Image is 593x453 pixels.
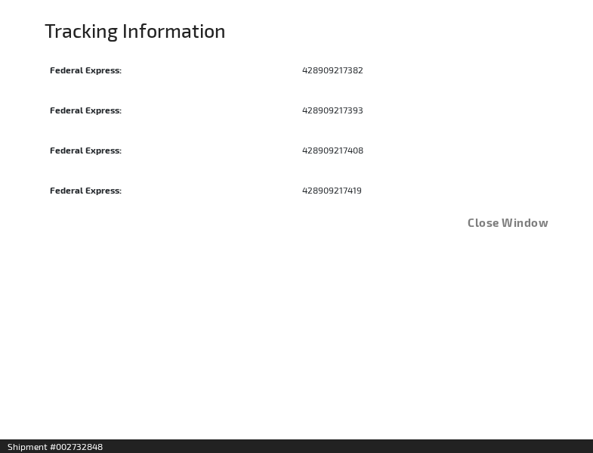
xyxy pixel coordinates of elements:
[45,177,297,202] th: Federal Express:
[45,97,297,122] th: Federal Express:
[45,57,297,82] th: Federal Express:
[45,137,297,162] th: Federal Express:
[468,216,548,229] span: Close Window
[297,177,549,202] td: 428909217419
[297,57,549,82] td: 428909217382
[468,217,548,228] button: Close Window
[297,137,549,162] td: 428909217408
[45,19,226,42] span: Tracking Information
[297,97,549,122] td: 428909217393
